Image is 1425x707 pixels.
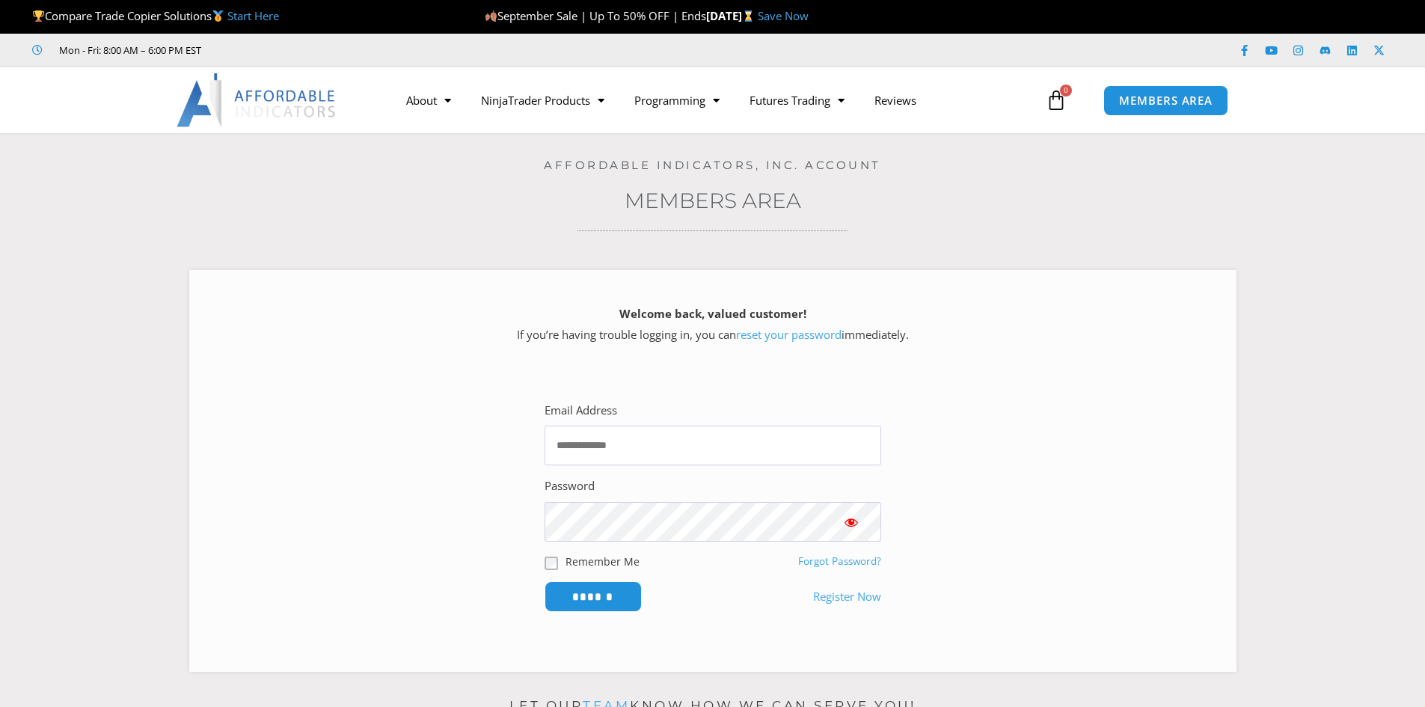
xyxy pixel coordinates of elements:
[758,8,809,23] a: Save Now
[33,10,44,22] img: 🏆
[625,188,801,213] a: Members Area
[485,10,497,22] img: 🍂
[813,587,881,607] a: Register Now
[821,502,881,542] button: Show password
[619,306,806,321] strong: Welcome back, valued customer!
[391,83,466,117] a: About
[222,43,447,58] iframe: Customer reviews powered by Trustpilot
[798,554,881,568] a: Forgot Password?
[466,83,619,117] a: NinjaTrader Products
[32,8,279,23] span: Compare Trade Copier Solutions
[485,8,706,23] span: September Sale | Up To 50% OFF | Ends
[1023,79,1089,122] a: 0
[545,400,617,421] label: Email Address
[619,83,735,117] a: Programming
[706,8,758,23] strong: [DATE]
[1119,95,1213,106] span: MEMBERS AREA
[736,327,842,342] a: reset your password
[566,554,640,569] label: Remember Me
[212,10,224,22] img: 🥇
[859,83,931,117] a: Reviews
[55,41,201,59] span: Mon - Fri: 8:00 AM – 6:00 PM EST
[544,158,881,172] a: Affordable Indicators, Inc. Account
[1060,85,1072,97] span: 0
[227,8,279,23] a: Start Here
[215,304,1210,346] p: If you’re having trouble logging in, you can immediately.
[391,83,1042,117] nav: Menu
[1103,85,1228,116] a: MEMBERS AREA
[743,10,754,22] img: ⌛
[545,476,595,497] label: Password
[177,73,337,127] img: LogoAI | Affordable Indicators – NinjaTrader
[735,83,859,117] a: Futures Trading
